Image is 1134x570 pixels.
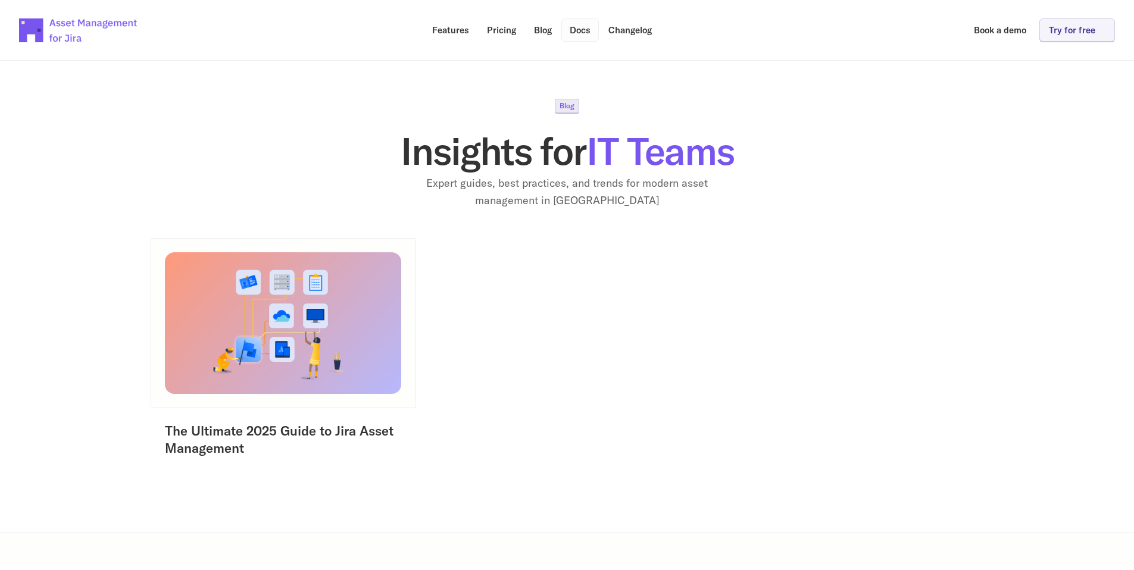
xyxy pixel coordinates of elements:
a: Pricing [479,18,524,42]
p: Features [432,26,469,35]
span: IT Teams [586,127,734,175]
p: Docs [570,26,591,35]
a: Features [424,18,477,42]
p: Blog [560,102,574,109]
a: Try for free [1039,18,1115,42]
a: Docs [561,18,599,42]
p: Expert guides, best practices, and trends for modern asset management in [GEOGRAPHIC_DATA] [418,175,716,209]
a: Book a demo [966,18,1035,42]
p: Changelog [608,26,652,35]
p: Try for free [1049,26,1095,35]
p: Blog [534,26,552,35]
p: Pricing [487,26,516,35]
p: Book a demo [974,26,1026,35]
h1: Insights for [151,132,984,170]
a: Changelog [600,18,660,42]
a: The Ultimate 2025 Guide to Jira Asset Management [165,422,397,456]
a: Blog [526,18,560,42]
